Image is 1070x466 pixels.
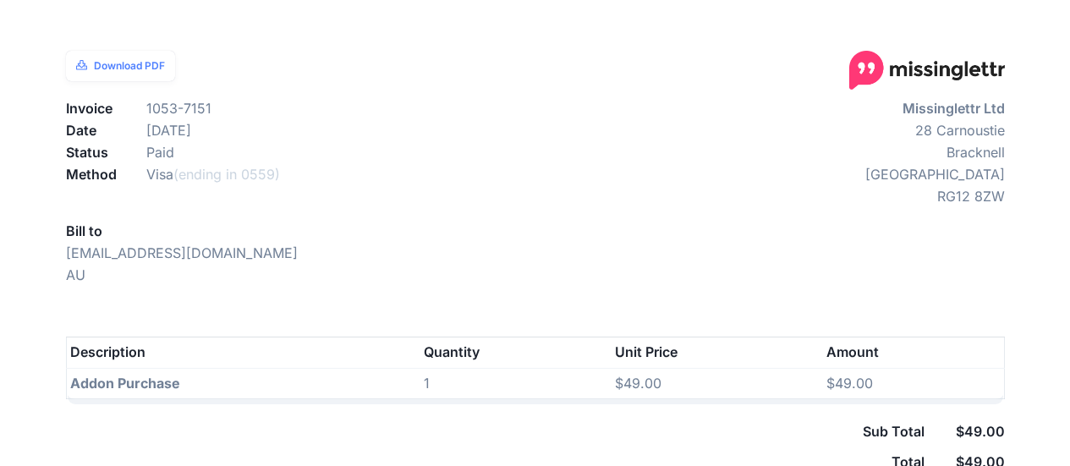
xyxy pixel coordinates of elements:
b: Status [66,144,108,161]
b: Method [66,166,117,183]
b: Missinglettr Ltd [903,100,1005,117]
a: Download PDF [66,51,176,81]
div: [EMAIL_ADDRESS][DOMAIN_NAME] AU [53,98,535,286]
b: Invoice [66,100,112,117]
b: Bill to [66,222,102,239]
th: Addon Purchase [66,368,420,399]
span: (ending in 0559) [173,166,280,183]
b: Unit Price [615,343,678,360]
div: 28 Carnoustie Bracknell [GEOGRAPHIC_DATA] RG12 8ZW [535,98,1018,286]
dd: 1053-7151 [134,98,535,120]
b: Description [70,343,145,360]
b: Amount [826,343,879,360]
td: 1 [420,368,611,399]
b: Sub Total [863,423,925,440]
dd: [DATE] [134,120,535,142]
img: logo-large.png [849,51,1004,90]
b: $49.00 [956,423,1005,440]
td: $49.00 [611,368,822,399]
b: Quantity [424,343,480,360]
dd: Paid [134,142,535,164]
td: $49.00 [822,368,1004,399]
b: Date [66,122,96,139]
dd: Visa [134,164,535,186]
